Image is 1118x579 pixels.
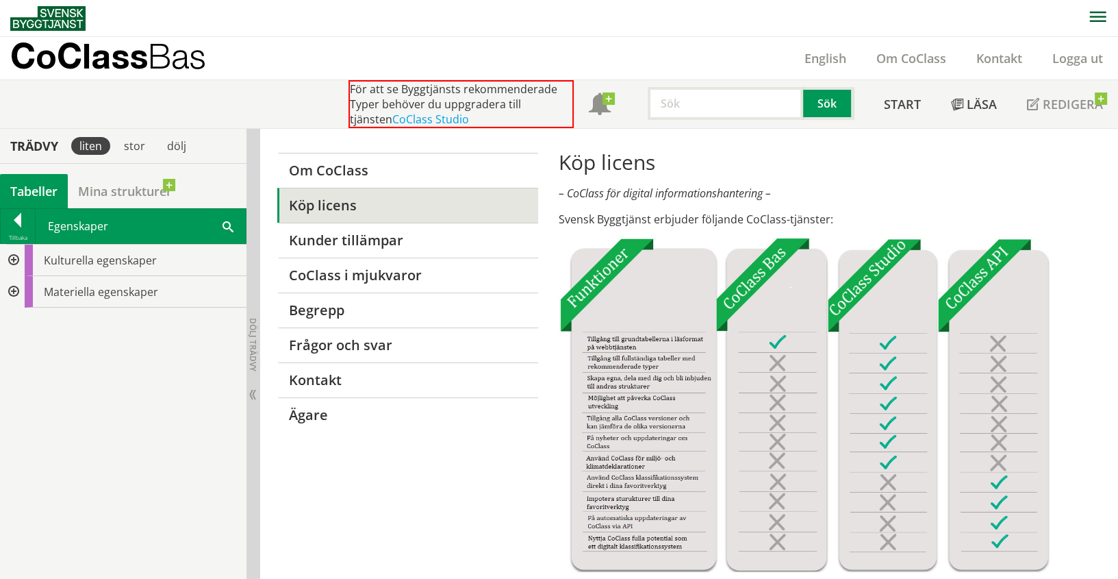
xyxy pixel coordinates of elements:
a: Frågor och svar [277,328,538,362]
a: Kontakt [961,50,1037,66]
a: CoClass Studio [392,112,469,127]
div: stor [116,137,153,155]
em: – CoClass för digital informationshantering – [559,186,771,201]
h1: Köp licens [559,150,1101,175]
div: dölj [159,137,194,155]
div: liten [71,137,110,155]
span: Dölj trädvy [247,318,259,371]
button: Sök [803,87,854,120]
a: Läsa [936,80,1012,128]
span: Bas [148,36,206,76]
a: Kunder tillämpar [277,223,538,258]
a: Ägare [277,397,538,432]
div: Tillbaka [1,232,35,243]
span: Notifikationer [589,95,611,116]
a: Start [869,80,936,128]
img: Svensk Byggtjänst [10,6,86,31]
p: Svensk Byggtjänst erbjuder följande CoClass-tjänster: [559,212,1101,227]
a: Redigera [1012,80,1118,128]
a: Om CoClass [277,153,538,188]
a: Köp licens [277,188,538,223]
a: Begrepp [277,293,538,328]
a: Mina strukturer [68,174,182,208]
a: Om CoClass [861,50,961,66]
span: Materiella egenskaper [44,284,158,299]
span: Redigera [1043,96,1103,112]
a: Logga ut [1037,50,1118,66]
div: För att se Byggtjänsts rekommenderade Typer behöver du uppgradera till tjänsten [348,80,574,128]
p: CoClass [10,48,206,64]
span: Läsa [967,96,997,112]
span: Kulturella egenskaper [44,253,157,268]
div: Egenskaper [36,209,246,243]
a: English [789,50,861,66]
a: Kontakt [277,362,538,397]
a: CoClassBas [10,37,236,79]
span: Sök i tabellen [223,219,233,233]
input: Sök [648,87,803,120]
img: Tjnster-Tabell_CoClassBas-Studio-API2022-12-22.jpg [559,238,1050,572]
div: Trädvy [3,138,66,153]
a: CoClass i mjukvaror [277,258,538,293]
span: Start [884,96,921,112]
